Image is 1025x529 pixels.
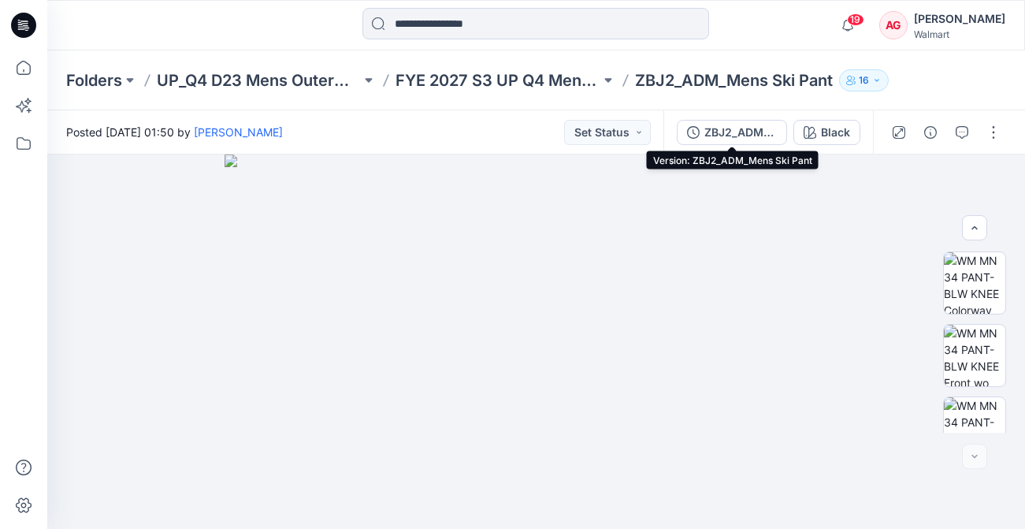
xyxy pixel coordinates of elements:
[944,397,1005,459] img: WM MN 34 PANT-BLW KNEE Full Side 1 wo Avatar
[396,69,600,91] a: FYE 2027 S3 UP Q4 Men's Outerwear
[66,69,122,91] a: Folders
[879,11,908,39] div: AG
[914,9,1005,28] div: [PERSON_NAME]
[704,124,777,141] div: ZBJ2_ADM_Mens Ski Pant
[635,69,833,91] p: ZBJ2_ADM_Mens Ski Pant
[944,325,1005,386] img: WM MN 34 PANT-BLW KNEE Front wo Avatar
[677,120,787,145] button: ZBJ2_ADM_Mens Ski Pant
[944,252,1005,314] img: WM MN 34 PANT-BLW KNEE Colorway wo Avatar
[821,124,850,141] div: Black
[847,13,864,26] span: 19
[225,155,849,529] img: eyJhbGciOiJIUzI1NiIsImtpZCI6IjAiLCJzbHQiOiJzZXMiLCJ0eXAiOiJKV1QifQ.eyJkYXRhIjp7InR5cGUiOiJzdG9yYW...
[914,28,1005,40] div: Walmart
[194,125,283,139] a: [PERSON_NAME]
[918,120,943,145] button: Details
[66,124,283,140] span: Posted [DATE] 01:50 by
[793,120,860,145] button: Black
[839,69,889,91] button: 16
[157,69,361,91] a: UP_Q4 D23 Mens Outerwear
[859,72,869,89] p: 16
